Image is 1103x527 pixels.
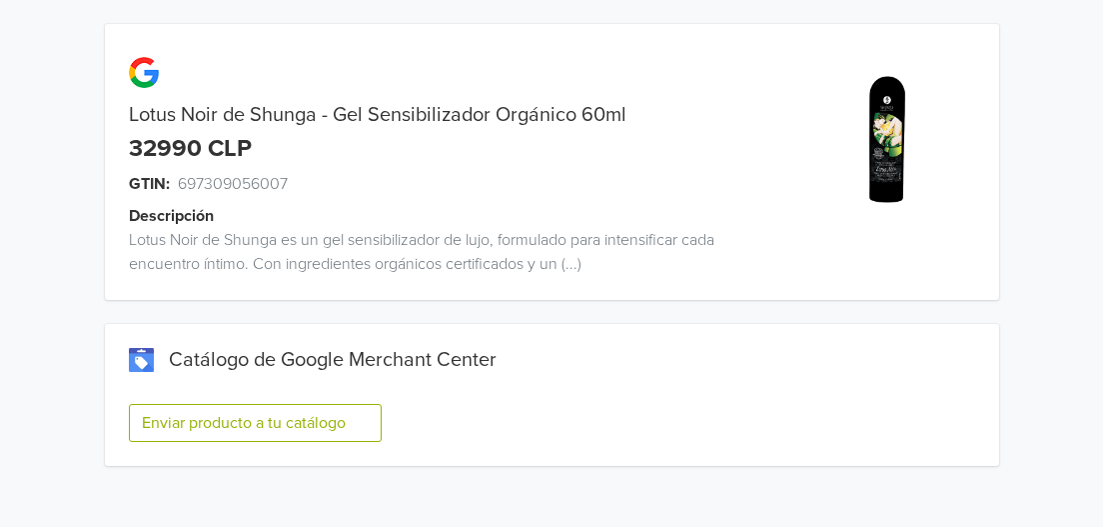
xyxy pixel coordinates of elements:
[129,172,170,196] span: GTIN:
[105,103,775,127] div: Lotus Noir de Shunga - Gel Sensibilizador Orgánico 60ml
[129,348,975,372] div: Catálogo de Google Merchant Center
[178,172,288,196] span: 697309056007
[105,228,775,276] div: Lotus Noir de Shunga es un gel sensibilizador de lujo, formulado para intensificar cada encuentro...
[129,135,252,164] div: 32990 CLP
[129,404,382,442] button: Enviar producto a tu catálogo
[129,204,799,228] div: Descripción
[811,64,962,215] img: product_image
